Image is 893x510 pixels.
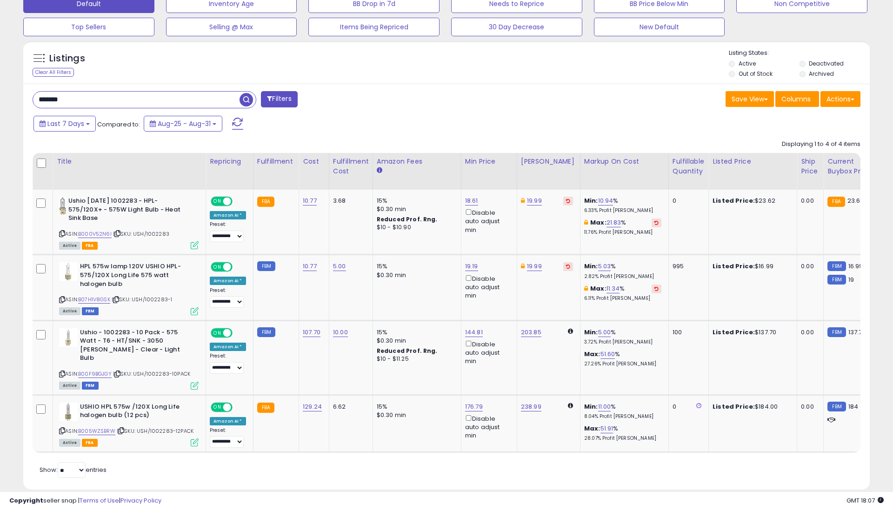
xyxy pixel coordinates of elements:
[82,307,99,315] span: FBM
[303,196,317,205] a: 10.77
[584,157,665,166] div: Markup on Cost
[333,197,366,205] div: 3.68
[726,91,774,107] button: Save View
[673,197,701,205] div: 0
[112,296,172,303] span: | SKU: USH/1002283-1
[59,262,199,314] div: ASIN:
[257,197,274,207] small: FBA
[739,70,773,78] label: Out of Stock
[261,91,297,107] button: Filters
[848,328,862,337] span: 137.7
[801,157,820,176] div: Ship Price
[59,403,199,446] div: ASIN:
[82,439,98,447] span: FBA
[465,339,510,366] div: Disable auto adjust min
[257,261,275,271] small: FBM
[49,52,85,65] h5: Listings
[606,218,621,227] a: 21.83
[713,197,790,205] div: $23.62
[848,262,863,271] span: 16.99
[212,403,223,411] span: ON
[80,262,193,291] b: HPL 575w lamp 120V USHIO HPL-575/120X Long Life 575 watt halogen bulb
[801,403,816,411] div: 0.00
[9,497,161,505] div: seller snap | |
[377,411,454,419] div: $0.30 min
[713,328,790,337] div: $137.70
[377,262,454,271] div: 15%
[210,211,246,219] div: Amazon AI *
[308,18,440,36] button: Items Being Repriced
[212,329,223,337] span: ON
[584,197,661,214] div: %
[40,465,107,474] span: Show: entries
[210,343,246,351] div: Amazon AI *
[377,337,454,345] div: $0.30 min
[713,402,755,411] b: Listed Price:
[584,229,661,236] p: 11.76% Profit [PERSON_NAME]
[713,157,793,166] div: Listed Price
[568,403,573,409] i: Calculated using Dynamic Max Price.
[847,196,864,205] span: 23.62
[377,205,454,213] div: $0.30 min
[333,403,366,411] div: 6.62
[231,329,246,337] span: OFF
[120,496,161,505] a: Privacy Policy
[584,424,661,442] div: %
[59,197,66,215] img: 41sBrTtjhEL._SL40_.jpg
[673,157,705,176] div: Fulfillable Quantity
[59,328,78,347] img: 318GXytXbXL._SL40_.jpg
[231,198,246,205] span: OFF
[158,119,211,128] span: Aug-25 - Aug-31
[80,328,193,365] b: Ushio - 1002283 - 10 Pack - 575 Watt - T6 - HT/SNK - 3050 [PERSON_NAME] - Clear - Light Bulb
[117,427,193,435] span: | SKU: USH/1002283-12PACK
[377,224,454,232] div: $10 - $10.90
[584,328,661,345] div: %
[598,196,613,205] a: 10.94
[257,327,275,337] small: FBM
[801,197,816,205] div: 0.00
[377,215,438,223] b: Reduced Prof. Rng.
[713,262,790,271] div: $16.99
[465,207,510,234] div: Disable auto adjust min
[827,197,845,207] small: FBA
[848,275,854,284] span: 19
[333,262,346,271] a: 5.00
[584,196,598,205] b: Min:
[594,18,725,36] button: New Default
[377,157,457,166] div: Amazon Fees
[377,328,454,337] div: 15%
[781,94,811,104] span: Columns
[377,166,382,175] small: Amazon Fees.
[257,403,274,413] small: FBA
[827,327,846,337] small: FBM
[333,157,369,176] div: Fulfillment Cost
[212,198,223,205] span: ON
[584,350,600,358] b: Max:
[377,347,438,355] b: Reduced Prof. Rng.
[82,242,98,250] span: FBA
[584,285,661,302] div: %
[377,355,454,363] div: $10 - $11.25
[80,496,119,505] a: Terms of Use
[600,350,615,359] a: 51.60
[673,403,701,411] div: 0
[775,91,819,107] button: Columns
[377,403,454,411] div: 15%
[59,242,80,250] span: All listings currently available for purchase on Amazon
[584,207,661,214] p: 6.33% Profit [PERSON_NAME]
[600,424,613,433] a: 51.91
[303,157,325,166] div: Cost
[527,196,542,205] a: 19.99
[584,285,588,291] i: This overrides the store level max markup for this listing
[59,328,199,389] div: ASIN:
[673,262,701,271] div: 995
[210,277,246,285] div: Amazon AI *
[465,157,513,166] div: Min Price
[584,402,598,411] b: Min:
[654,286,659,291] i: Revert to store-level Max Markup
[465,413,510,440] div: Disable auto adjust min
[465,262,478,271] a: 19.19
[739,60,756,67] label: Active
[782,140,860,149] div: Displaying 1 to 4 of 4 items
[801,328,816,337] div: 0.00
